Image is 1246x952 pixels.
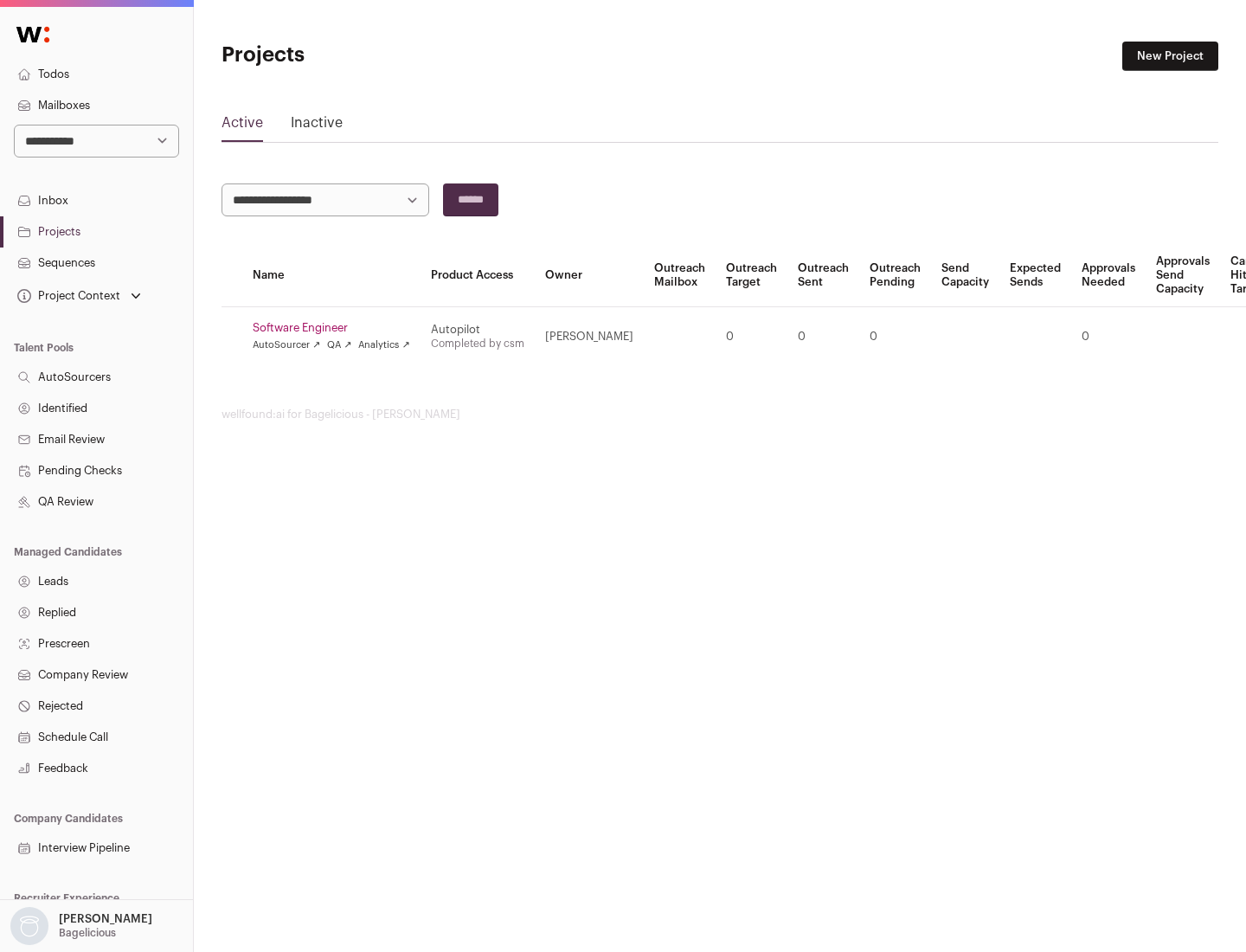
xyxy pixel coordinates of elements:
[787,244,859,307] th: Outreach Sent
[327,338,351,352] a: QA ↗
[7,17,59,52] img: Wellfound
[1122,42,1218,71] a: New Project
[535,307,644,367] td: [PERSON_NAME]
[431,338,524,349] a: Completed by csm
[859,307,931,367] td: 0
[253,338,320,352] a: AutoSourcer ↗
[7,907,156,945] button: Open dropdown
[535,244,644,307] th: Owner
[1071,307,1146,367] td: 0
[859,244,931,307] th: Outreach Pending
[999,244,1071,307] th: Expected Sends
[931,244,999,307] th: Send Capacity
[787,307,859,367] td: 0
[421,244,535,307] th: Product Access
[242,244,421,307] th: Name
[1146,244,1220,307] th: Approvals Send Capacity
[291,113,343,140] a: Inactive
[14,284,145,308] button: Open dropdown
[59,926,116,940] p: Bagelicious
[1071,244,1146,307] th: Approvals Needed
[644,244,716,307] th: Outreach Mailbox
[14,289,120,303] div: Project Context
[431,323,524,337] div: Autopilot
[59,912,152,926] p: [PERSON_NAME]
[222,42,554,69] h1: Projects
[358,338,409,352] a: Analytics ↗
[10,907,48,945] img: nopic.png
[222,408,1218,421] footer: wellfound:ai for Bagelicious - [PERSON_NAME]
[716,307,787,367] td: 0
[253,321,410,335] a: Software Engineer
[222,113,263,140] a: Active
[716,244,787,307] th: Outreach Target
